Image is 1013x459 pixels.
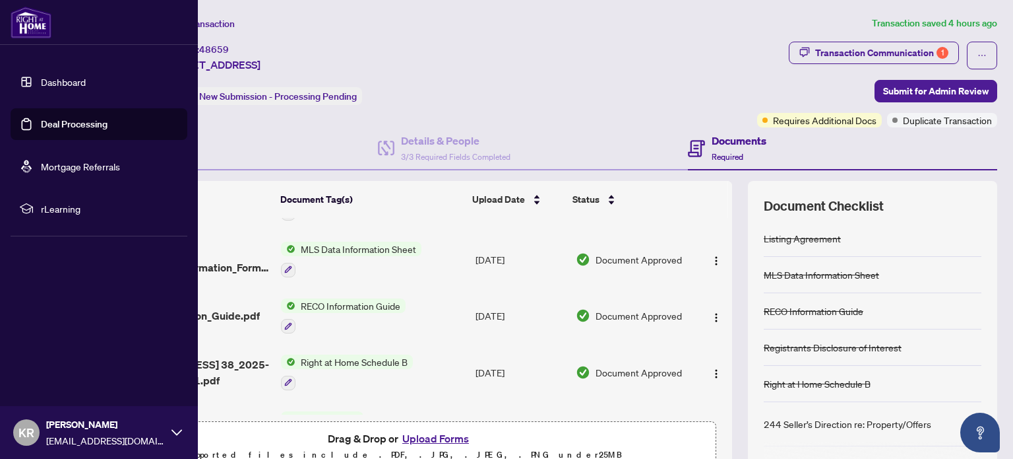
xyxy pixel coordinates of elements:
[281,299,295,313] img: Status Icon
[281,299,406,334] button: Status IconRECO Information Guide
[883,81,989,102] span: Submit for Admin Review
[41,201,178,216] span: rLearning
[472,192,525,207] span: Upload Date
[764,376,871,391] div: Right at Home Schedule B
[199,90,357,102] span: New Submission - Processing Pending
[295,242,421,256] span: MLS Data Information Sheet
[164,87,362,105] div: Status:
[470,231,571,288] td: [DATE]
[164,18,235,30] span: View Transaction
[281,355,413,390] button: Status IconRight at Home Schedule B
[576,308,590,323] img: Document Status
[711,312,721,323] img: Logo
[567,181,692,218] th: Status
[164,57,261,73] span: [STREET_ADDRESS]
[764,197,884,215] span: Document Checklist
[706,362,727,383] button: Logo
[596,308,682,323] span: Document Approved
[467,181,567,218] th: Upload Date
[764,304,863,318] div: RECO Information Guide
[711,256,721,266] img: Logo
[401,152,510,162] span: 3/3 Required Fields Completed
[960,413,1000,452] button: Open asap
[706,249,727,270] button: Logo
[275,181,467,218] th: Document Tag(s)
[295,411,363,426] span: MLS Print Out
[398,430,473,447] button: Upload Forms
[875,80,997,102] button: Submit for Admin Review
[199,44,229,55] span: 48659
[470,344,571,401] td: [DATE]
[903,113,992,127] span: Duplicate Transaction
[41,160,120,172] a: Mortgage Referrals
[18,423,34,442] span: KR
[711,369,721,379] img: Logo
[46,417,165,432] span: [PERSON_NAME]
[712,152,743,162] span: Required
[572,192,599,207] span: Status
[764,340,902,355] div: Registrants Disclosure of Interest
[712,133,766,149] h4: Documents
[11,7,51,38] img: logo
[281,411,363,447] button: Status IconMLS Print Out
[596,252,682,267] span: Document Approved
[764,267,879,282] div: MLS Data Information Sheet
[764,231,841,246] div: Listing Agreement
[281,355,295,369] img: Status Icon
[936,47,948,59] div: 1
[872,16,997,31] article: Transaction saved 4 hours ago
[470,288,571,345] td: [DATE]
[576,365,590,380] img: Document Status
[576,252,590,267] img: Document Status
[596,365,682,380] span: Document Approved
[470,401,571,458] td: [DATE]
[401,133,510,149] h4: Details & People
[281,242,421,277] button: Status IconMLS Data Information Sheet
[764,417,931,431] div: 244 Seller’s Direction re: Property/Offers
[295,355,413,369] span: Right at Home Schedule B
[815,42,948,63] div: Transaction Communication
[977,51,987,60] span: ellipsis
[328,430,473,447] span: Drag & Drop or
[41,118,107,130] a: Deal Processing
[281,242,295,256] img: Status Icon
[41,76,86,88] a: Dashboard
[46,433,165,448] span: [EMAIL_ADDRESS][DOMAIN_NAME]
[706,305,727,326] button: Logo
[773,113,876,127] span: Requires Additional Docs
[295,299,406,313] span: RECO Information Guide
[281,411,295,426] img: Status Icon
[789,42,959,64] button: Transaction Communication1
